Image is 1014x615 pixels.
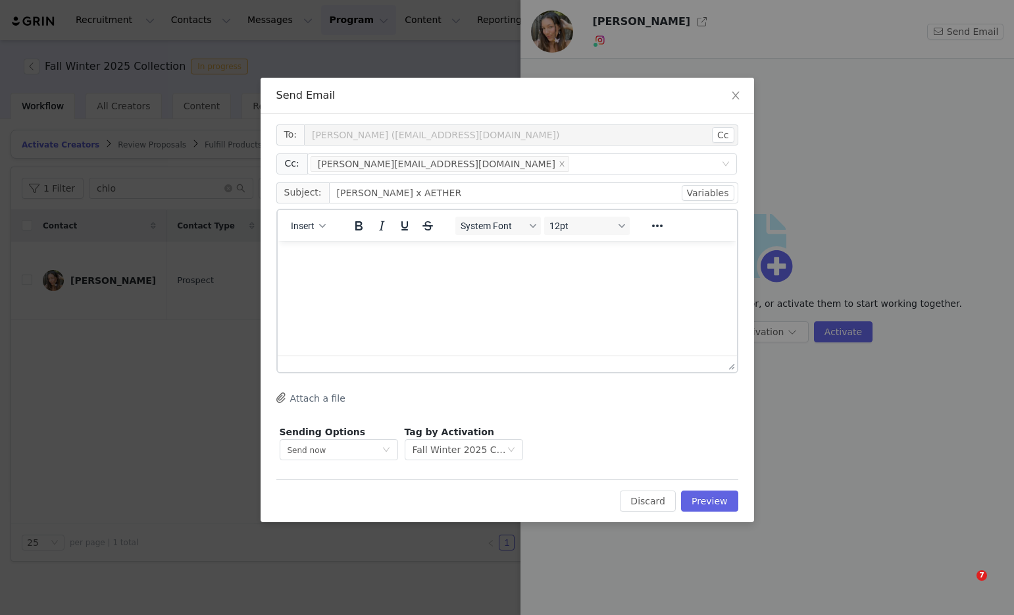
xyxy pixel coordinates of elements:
span: 7 [976,570,987,581]
button: Underline [393,217,415,235]
input: Add a subject line [329,182,738,203]
div: Send Email [276,88,738,103]
span: Subject: [276,182,329,203]
li: kamie@jabberhaus.com [311,156,569,172]
span: 12pt [549,221,613,231]
button: Preview [681,491,738,512]
button: Font sizes [544,217,629,235]
button: Attach a file [276,390,345,406]
iframe: Intercom live chat [950,570,981,602]
iframe: Rich Text Area [278,241,737,356]
div: [PERSON_NAME][EMAIL_ADDRESS][DOMAIN_NAME] [318,157,555,171]
span: Send now [288,446,326,455]
button: Discard [620,491,676,512]
button: Fonts [455,217,540,235]
i: icon: close [559,160,565,168]
i: icon: close [730,90,741,101]
button: Insert [286,217,331,235]
div: Press the Up and Down arrow keys to resize the editor. [723,356,737,372]
button: Italic [370,217,392,235]
span: To: [276,124,304,146]
button: Reveal or hide additional toolbar items [646,217,668,235]
i: icon: down [382,446,390,455]
button: Strikethrough [416,217,438,235]
span: Insert [291,221,315,231]
div: Fall Winter 2025 Collection [413,440,507,460]
button: Bold [347,217,369,235]
span: Tag by Activation [405,427,494,437]
span: Sending Options [280,427,366,437]
span: System Font [460,221,524,231]
button: Close [717,78,754,115]
span: Cc: [276,153,308,174]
